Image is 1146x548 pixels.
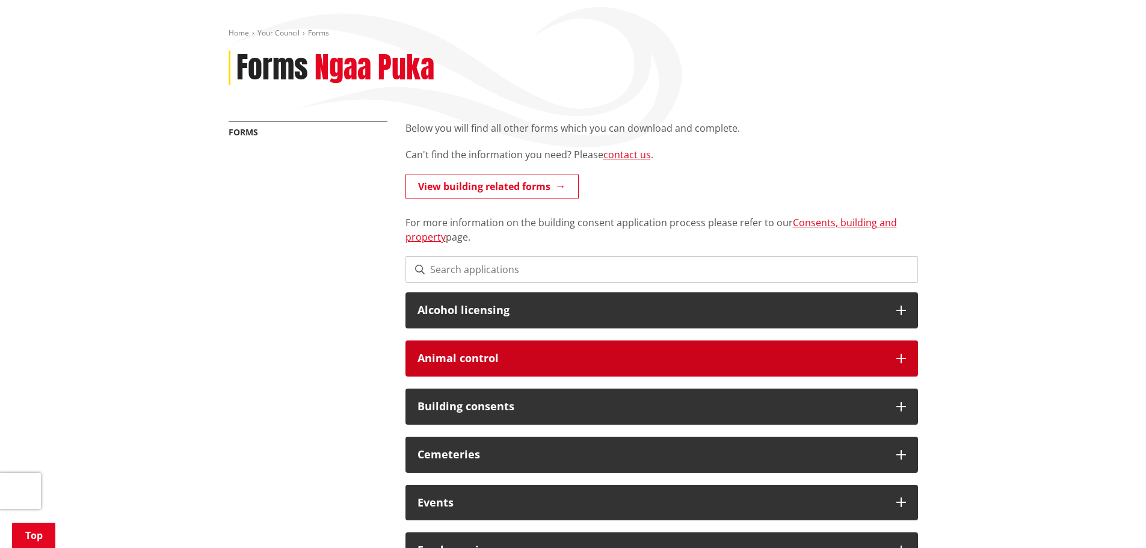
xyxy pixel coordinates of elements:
[417,401,884,413] h3: Building consents
[405,201,918,244] p: For more information on the building consent application process please refer to our page.
[308,28,329,38] span: Forms
[405,121,918,135] p: Below you will find all other forms which you can download and complete.
[315,51,434,85] h2: Ngaa Puka
[1091,497,1134,541] iframe: Messenger Launcher
[229,126,258,138] a: Forms
[417,353,884,365] h3: Animal control
[417,449,884,461] h3: Cemeteries
[405,174,579,199] a: View building related forms
[12,523,55,548] a: Top
[417,497,884,509] h3: Events
[405,147,918,162] p: Can't find the information you need? Please .
[257,28,300,38] a: Your Council
[229,28,249,38] a: Home
[603,148,651,161] a: contact us
[417,304,884,316] h3: Alcohol licensing
[405,256,918,283] input: Search applications
[236,51,308,85] h1: Forms
[405,216,897,244] a: Consents, building and property
[229,28,918,38] nav: breadcrumb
